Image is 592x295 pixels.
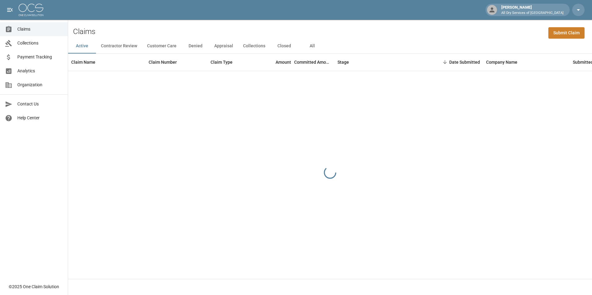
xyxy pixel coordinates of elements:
[441,58,449,66] button: Sort
[298,39,326,53] button: All
[294,53,334,71] div: Committed Amount
[334,53,427,71] div: Stage
[9,284,59,290] div: © 2025 One Claim Solution
[17,115,63,121] span: Help Center
[17,26,63,32] span: Claims
[238,39,270,53] button: Collections
[17,40,63,46] span: Collections
[96,39,142,53] button: Contractor Review
[68,39,96,53] button: Active
[337,53,349,71] div: Stage
[209,39,238,53] button: Appraisal
[294,53,331,71] div: Committed Amount
[71,53,95,71] div: Claim Name
[211,53,233,71] div: Claim Type
[181,39,209,53] button: Denied
[19,4,43,16] img: ocs-logo-white-transparent.png
[17,68,63,74] span: Analytics
[68,53,146,71] div: Claim Name
[68,39,592,53] div: dynamic tabs
[146,53,207,71] div: Claim Number
[276,53,291,71] div: Amount
[254,53,294,71] div: Amount
[17,82,63,88] span: Organization
[207,53,254,71] div: Claim Type
[483,53,570,71] div: Company Name
[270,39,298,53] button: Closed
[548,27,585,39] a: Submit Claim
[17,54,63,60] span: Payment Tracking
[501,11,564,16] p: All Dry Services of [GEOGRAPHIC_DATA]
[427,53,483,71] div: Date Submitted
[449,53,480,71] div: Date Submitted
[499,4,566,15] div: [PERSON_NAME]
[4,4,16,16] button: open drawer
[17,101,63,107] span: Contact Us
[142,39,181,53] button: Customer Care
[486,53,517,71] div: Company Name
[149,53,177,71] div: Claim Number
[73,27,95,36] h2: Claims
